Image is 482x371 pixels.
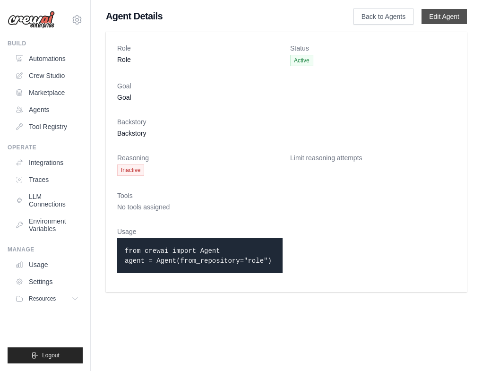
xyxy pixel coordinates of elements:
[11,119,83,134] a: Tool Registry
[8,347,83,363] button: Logout
[117,227,283,236] dt: Usage
[290,55,313,66] span: Active
[8,144,83,151] div: Operate
[290,43,456,53] dt: Status
[117,117,456,127] dt: Backstory
[11,291,83,306] button: Resources
[290,153,456,163] dt: Limit reasoning attempts
[117,164,144,176] span: Inactive
[353,9,413,25] a: Back to Agents
[117,153,283,163] dt: Reasoning
[117,203,170,211] span: No tools assigned
[11,51,83,66] a: Automations
[11,274,83,289] a: Settings
[29,295,56,302] span: Resources
[117,93,456,102] dd: Goal
[117,129,456,138] dd: Backstory
[8,246,83,253] div: Manage
[422,9,467,24] a: Edit Agent
[8,11,55,29] img: Logo
[11,102,83,117] a: Agents
[117,81,456,91] dt: Goal
[11,257,83,272] a: Usage
[125,247,272,265] code: from crewai import Agent agent = Agent(from_repository="role")
[11,189,83,212] a: LLM Connections
[11,172,83,187] a: Traces
[106,9,323,23] h1: Agent Details
[11,214,83,236] a: Environment Variables
[117,55,283,64] dd: Role
[8,40,83,47] div: Build
[11,85,83,100] a: Marketplace
[11,68,83,83] a: Crew Studio
[117,191,456,200] dt: Tools
[11,155,83,170] a: Integrations
[42,352,60,359] span: Logout
[117,43,283,53] dt: Role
